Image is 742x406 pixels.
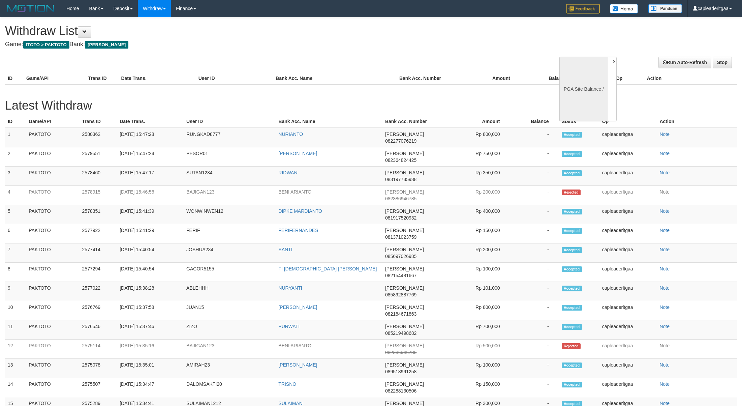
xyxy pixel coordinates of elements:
th: Amount [458,72,520,85]
td: - [510,282,559,301]
span: Rejected [562,343,581,349]
td: Rp 150,000 [452,224,510,243]
td: capleaderltgaa [599,186,657,205]
th: Bank Acc. Name [276,115,382,128]
a: [PERSON_NAME] [278,304,317,310]
td: Rp 800,000 [452,301,510,320]
td: capleaderltgaa [599,263,657,282]
img: Feedback.jpg [566,4,600,13]
td: 11 [5,320,26,340]
h1: Latest Withdraw [5,99,737,112]
span: Accepted [562,228,582,234]
td: PAKTOTO [26,320,79,340]
span: Rejected [562,190,581,195]
td: 5 [5,205,26,224]
span: 081371023759 [385,234,416,240]
a: Note [659,132,670,137]
td: PAKTOTO [26,243,79,263]
span: [PERSON_NAME] [385,170,424,175]
td: WONWINWEN12 [184,205,276,224]
td: AMIRAH23 [184,359,276,378]
td: Rp 100,000 [452,263,510,282]
td: - [510,359,559,378]
td: 2 [5,147,26,167]
td: PESOR01 [184,147,276,167]
th: Trans ID [80,115,117,128]
h1: Withdraw List [5,24,488,38]
td: ZIZO [184,320,276,340]
td: 2580362 [80,128,117,147]
span: 081917520932 [385,215,416,221]
td: 12 [5,340,26,359]
th: Date Trans. [118,72,195,85]
span: [PERSON_NAME] [385,304,424,310]
span: [PERSON_NAME] [385,401,424,406]
a: RIDWAN [278,170,297,175]
a: Note [659,304,670,310]
td: [DATE] 15:41:29 [117,224,184,243]
td: capleaderltgaa [599,301,657,320]
th: Op [613,72,644,85]
td: PAKTOTO [26,167,79,186]
span: 085697026985 [385,254,416,259]
a: Note [659,170,670,175]
td: - [510,243,559,263]
span: [PERSON_NAME] [85,41,128,49]
td: 2577022 [80,282,117,301]
span: Accepted [562,324,582,330]
td: - [510,205,559,224]
span: ITOTO > PAKTOTO [23,41,69,49]
td: DALOMSAKTI20 [184,378,276,397]
td: - [510,167,559,186]
td: PAKTOTO [26,301,79,320]
td: 2575078 [80,359,117,378]
td: Rp 100,000 [452,359,510,378]
td: JUAN15 [184,301,276,320]
span: Accepted [562,209,582,214]
img: MOTION_logo.png [5,3,56,13]
td: Rp 350,000 [452,167,510,186]
th: Op [599,115,657,128]
td: - [510,263,559,282]
a: FI [DEMOGRAPHIC_DATA] [PERSON_NAME] [278,266,377,271]
td: [DATE] 15:47:17 [117,167,184,186]
td: [DATE] 15:38:28 [117,282,184,301]
td: - [510,224,559,243]
td: 2576769 [80,301,117,320]
a: [PERSON_NAME] [278,151,317,156]
a: DIPKE MARDIANTO [278,208,322,214]
a: BENI ARIANTO [278,343,311,348]
td: 10 [5,301,26,320]
a: BENI ARIANTO [278,189,311,195]
td: 2577414 [80,243,117,263]
span: Accepted [562,286,582,291]
td: capleaderltgaa [599,378,657,397]
div: PGA Site Balance / [559,57,608,121]
td: SUTAN1234 [184,167,276,186]
span: [PERSON_NAME] [385,189,424,195]
td: - [510,147,559,167]
td: capleaderltgaa [599,147,657,167]
span: 082364824425 [385,157,416,163]
td: - [510,320,559,340]
td: capleaderltgaa [599,359,657,378]
th: Status [559,115,599,128]
td: capleaderltgaa [599,167,657,186]
td: BAJIGAN123 [184,340,276,359]
td: 2575507 [80,378,117,397]
td: Rp 700,000 [452,320,510,340]
td: GACOR5155 [184,263,276,282]
img: panduan.png [648,4,682,13]
span: [PERSON_NAME] [385,247,424,252]
th: Bank Acc. Number [397,72,458,85]
a: Note [659,381,670,387]
span: Accepted [562,247,582,253]
td: [DATE] 15:37:46 [117,320,184,340]
h4: Game: Bank: [5,41,488,48]
td: PAKTOTO [26,224,79,243]
span: 085219498682 [385,330,416,336]
td: Rp 150,000 [452,378,510,397]
a: Stop [713,57,732,68]
td: PAKTOTO [26,359,79,378]
a: Note [659,324,670,329]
